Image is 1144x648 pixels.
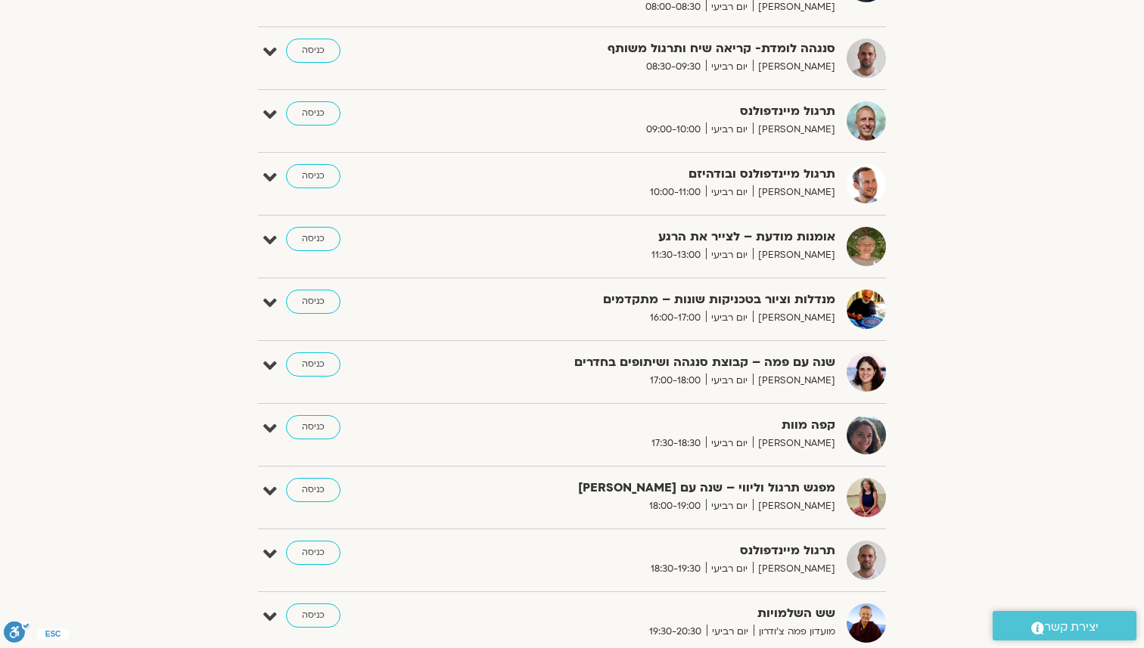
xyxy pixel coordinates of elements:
strong: מנדלות וציור בטכניקות שונות – מתקדמים [465,290,835,310]
a: כניסה [286,415,340,439]
span: יום רביעי [706,561,753,577]
span: 16:00-17:00 [645,310,706,326]
span: [PERSON_NAME] [753,373,835,389]
span: יום רביעי [707,624,754,640]
strong: תרגול מיינדפולנס [465,101,835,122]
span: 17:00-18:00 [645,373,706,389]
span: יצירת קשר [1044,617,1099,637]
span: 19:30-20:30 [644,624,707,640]
span: מועדון פמה צ'ודרון [754,624,835,640]
span: [PERSON_NAME] [753,59,835,75]
span: [PERSON_NAME] [753,247,835,263]
span: [PERSON_NAME] [753,310,835,326]
span: יום רביעי [706,59,753,75]
span: 11:30-13:00 [646,247,706,263]
span: 08:30-09:30 [641,59,706,75]
a: כניסה [286,164,340,188]
strong: שש השלמויות [465,603,835,624]
a: כניסה [286,541,340,565]
strong: סנגהה לומדת- קריאה שיח ותרגול משותף [465,39,835,59]
span: יום רביעי [706,373,753,389]
span: יום רביעי [706,498,753,514]
a: כניסה [286,603,340,628]
strong: מפגש תרגול וליווי – שנה עם [PERSON_NAME] [465,478,835,498]
a: כניסה [286,39,340,63]
span: 17:30-18:30 [646,436,706,451]
span: 09:00-10:00 [641,122,706,138]
a: כניסה [286,290,340,314]
span: [PERSON_NAME] [753,184,835,200]
a: כניסה [286,478,340,502]
span: יום רביעי [706,310,753,326]
span: יום רביעי [706,247,753,263]
span: יום רביעי [706,436,753,451]
span: [PERSON_NAME] [753,436,835,451]
strong: תרגול מיינדפולנס ובודהיזם [465,164,835,184]
span: יום רביעי [706,184,753,200]
strong: תרגול מיינדפולנס [465,541,835,561]
a: כניסה [286,227,340,251]
a: יצירת קשר [993,611,1136,640]
a: כניסה [286,101,340,126]
a: כניסה [286,352,340,377]
strong: שנה עם פמה – קבוצת סנגהה ושיתופים בחדרים [465,352,835,373]
span: יום רביעי [706,122,753,138]
span: [PERSON_NAME] [753,122,835,138]
strong: אומנות מודעת – לצייר את הרגע [465,227,835,247]
span: 18:30-19:30 [645,561,706,577]
strong: קפה מוות [465,415,835,436]
span: [PERSON_NAME] [753,561,835,577]
span: 10:00-11:00 [645,184,706,200]
span: 18:00-19:00 [644,498,706,514]
span: [PERSON_NAME] [753,498,835,514]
